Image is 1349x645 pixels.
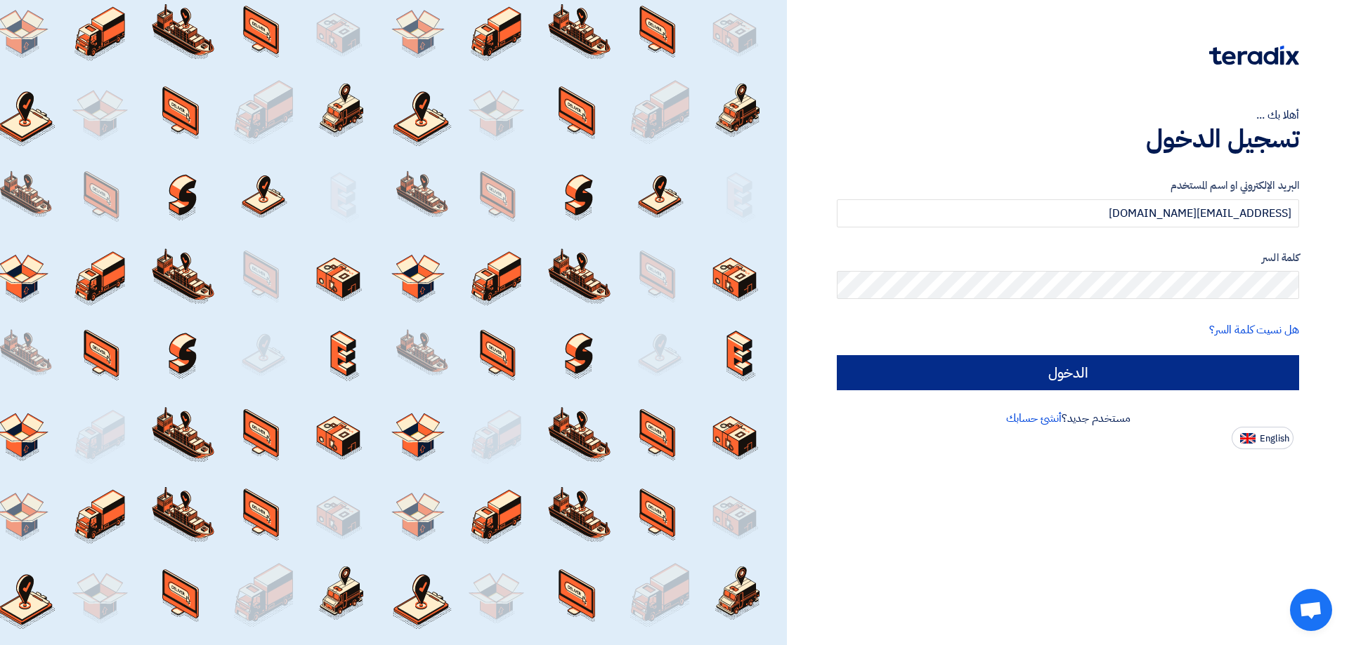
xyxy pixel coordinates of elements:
[1006,410,1062,427] a: أنشئ حسابك
[837,124,1299,154] h1: تسجيل الدخول
[837,107,1299,124] div: أهلا بك ...
[837,199,1299,227] input: أدخل بريد العمل الإلكتروني او اسم المستخدم الخاص بك ...
[1260,434,1289,444] span: English
[837,355,1299,390] input: الدخول
[1240,433,1256,444] img: en-US.png
[837,410,1299,427] div: مستخدم جديد؟
[1209,321,1299,338] a: هل نسيت كلمة السر؟
[837,178,1299,194] label: البريد الإلكتروني او اسم المستخدم
[1232,427,1293,449] button: English
[837,250,1299,266] label: كلمة السر
[1209,46,1299,65] img: Teradix logo
[1290,589,1332,631] div: دردشة مفتوحة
